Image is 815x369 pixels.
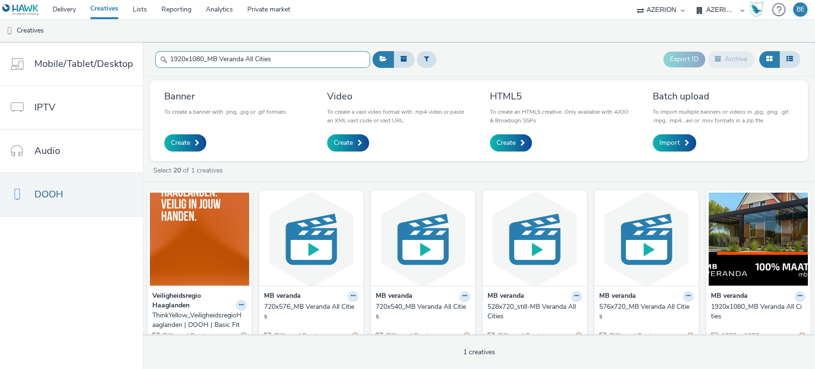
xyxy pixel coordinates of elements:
[164,134,206,152] a: Create
[164,108,287,116] p: To create a banner with .png, .jpg or .gif formats.
[34,144,60,158] span: Audio
[171,138,190,148] span: Create
[711,291,748,302] strong: MB veranda
[711,302,805,322] a: 1920x1080_MB Veranda All Cities
[687,331,694,341] div: Partially valid
[373,193,473,286] img: 720x540_MB Veranda All Cities visual
[487,291,524,302] strong: MB veranda
[327,134,369,152] a: Create
[796,2,804,17] div: BE
[264,291,301,302] strong: MB veranda
[2,4,39,16] img: undefined Logo
[663,52,705,67] button: Export ID
[609,331,652,340] span: Billboard Spot
[599,302,690,322] div: 576x720_MB Veranda All Cities
[327,108,468,125] p: To create a vast video format with .mp4 video or paste an XML vast code or vast URL.
[659,138,680,148] span: Import
[653,90,794,103] h3: Batch upload
[490,90,631,103] h3: HTML5
[152,311,243,330] div: ThinkYellow_VeiligheidsregioHaaglanden | DOOH | Basic Fit
[34,100,55,114] span: IPTV
[487,302,578,322] div: 528x720_still-MB Veranda All Cities
[264,302,355,322] div: 720x576_MB Veranda All Cities
[485,193,584,286] img: 528x720_still-MB Veranda All Cities visual
[352,331,359,341] div: Partially valid
[34,57,133,71] span: Mobile/Tablet/Desktop
[799,331,805,341] div: Partially valid
[749,2,763,17] img: Hawk Academy
[599,302,694,322] a: 576x720_MB Veranda All Cities
[152,311,247,330] a: ThinkYellow_VeiligheidsregioHaaglanden | DOOH | Basic Fit
[150,193,249,286] img: ThinkYellow_VeiligheidsregioHaaglanden | DOOH | Basic Fit visual
[779,51,800,67] button: Table
[490,108,631,125] p: To create an HTML5 creative. Only available with AIOO & Broadsign SSPs
[240,331,247,341] div: Valid
[497,331,540,340] span: Billboard Spot
[376,302,466,322] div: 720x540_MB Veranda All Cities
[376,291,413,302] strong: MB veranda
[653,134,696,152] a: Import
[152,291,233,311] strong: Veiligheidsregio Haaglanden
[490,134,532,152] a: Create
[264,302,359,322] a: 720x576_MB Veranda All Cities
[597,193,696,286] img: 576x720_MB Veranda All Cities visual
[464,331,470,341] div: Partially valid
[152,166,227,175] a: Select of 1 creatives
[759,51,780,67] button: Grid
[385,331,428,340] span: Billboard Spot
[334,138,353,148] span: Create
[709,193,808,286] img: 1920x1080_MB Veranda All Cities visual
[599,291,636,302] strong: MB veranda
[749,2,767,17] a: Hawk Academy
[575,331,582,341] div: Partially valid
[327,90,468,103] h3: Video
[274,331,317,340] span: Billboard Spot
[34,187,63,201] span: DOOH
[173,166,181,175] strong: 20
[5,26,14,36] img: dooh
[164,90,287,103] h3: Banner
[376,302,470,322] a: 720x540_MB Veranda All Cities
[155,51,370,68] input: Search...
[162,331,205,340] span: Billboard Spot
[720,331,759,340] span: 1920 x 1080
[708,51,754,67] button: Archive
[262,193,361,286] img: 720x576_MB Veranda All Cities visual
[653,108,794,125] p: To import multiple banners or videos in .jpg, .png, .gif, .mpg, .mp4, .avi or .mov formats in a z...
[463,347,495,357] span: 1 creatives
[487,302,582,322] a: 528x720_still-MB Veranda All Cities
[497,138,516,148] span: Create
[711,302,802,322] div: 1920x1080_MB Veranda All Cities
